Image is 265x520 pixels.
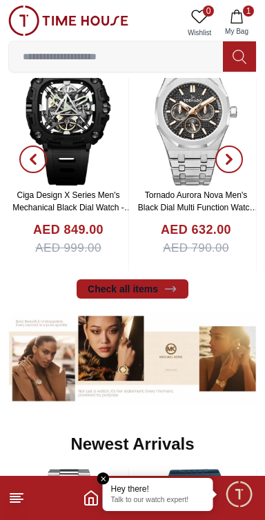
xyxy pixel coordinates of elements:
a: Check all items [77,279,188,299]
button: 1My Bag [217,6,257,41]
em: Close tooltip [97,472,110,485]
span: 0 [203,6,214,17]
img: Tornado Aurora Nova Men's Black Dial Multi Function Watch - T23104-SBSBK [136,48,256,186]
h2: Newest Arrivals [70,433,194,455]
span: AED 999.00 [35,239,101,257]
div: Chat Widget [224,479,255,510]
img: ... [8,312,257,406]
span: AED 790.00 [163,239,229,257]
img: ... [8,6,128,36]
span: Wishlist [182,28,217,38]
h4: AED 849.00 [33,221,104,239]
span: 1 [243,6,254,17]
a: 0Wishlist [182,6,217,41]
p: Talk to our watch expert! [111,496,205,506]
h4: AED 632.00 [161,221,231,239]
span: My Bag [219,26,254,37]
a: Tornado Aurora Nova Men's Black Dial Multi Function Watch - T23104-SBSBK [138,190,258,225]
a: Home [83,490,99,506]
img: Ciga Design X Series Men's Mechanical Black Dial Watch - X051-BB01- W5B [8,48,128,186]
div: Hey there! [111,483,205,494]
a: Ciga Design X Series Men's Mechanical Black Dial Watch - X051-BB01- W5B [12,190,132,225]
